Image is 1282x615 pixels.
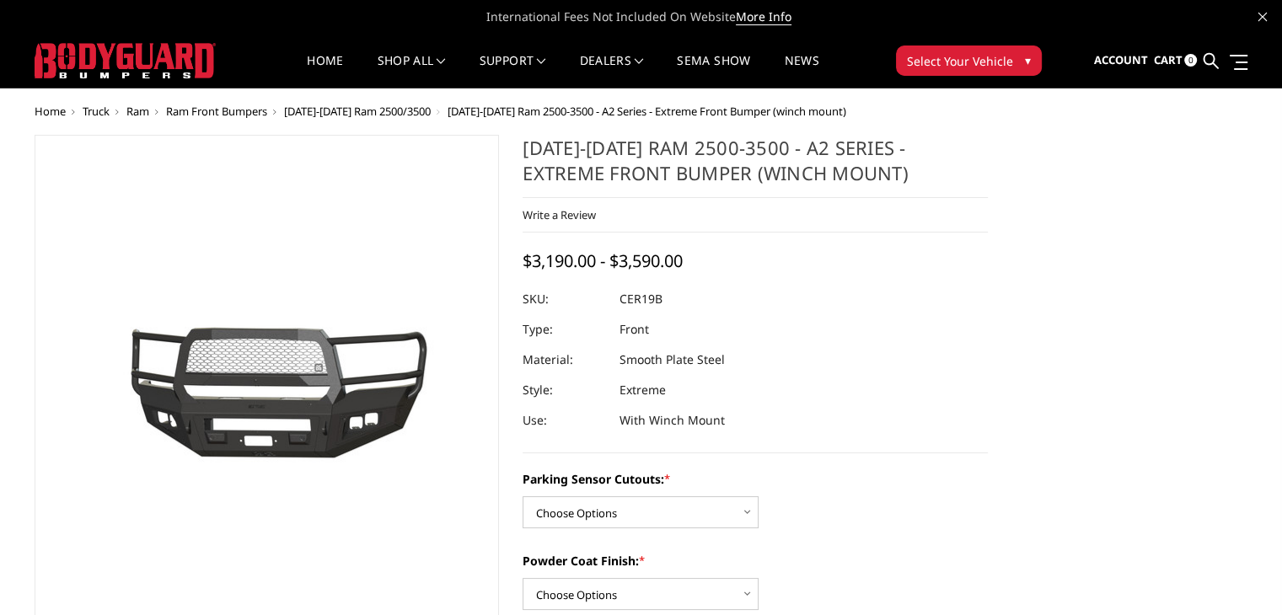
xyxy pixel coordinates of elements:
dd: CER19B [620,284,662,314]
span: 0 [1184,54,1197,67]
a: shop all [378,55,446,88]
label: Powder Coat Finish: [523,552,988,570]
dd: Extreme [620,375,666,405]
a: Support [480,55,546,88]
span: [DATE]-[DATE] Ram 2500-3500 - A2 Series - Extreme Front Bumper (winch mount) [448,104,846,119]
img: BODYGUARD BUMPERS [35,43,216,78]
span: $3,190.00 - $3,590.00 [523,249,683,272]
dt: Material: [523,345,607,375]
dt: SKU: [523,284,607,314]
label: Parking Sensor Cutouts: [523,470,988,488]
span: Account [1093,52,1147,67]
dt: Use: [523,405,607,436]
a: Home [35,104,66,119]
a: [DATE]-[DATE] Ram 2500/3500 [284,104,431,119]
a: Truck [83,104,110,119]
a: Home [307,55,343,88]
a: SEMA Show [677,55,750,88]
dd: Front [620,314,649,345]
a: News [784,55,818,88]
a: Cart 0 [1153,38,1197,83]
a: Ram [126,104,149,119]
span: Select Your Vehicle [907,52,1013,70]
span: ▾ [1025,51,1031,69]
dt: Style: [523,375,607,405]
h1: [DATE]-[DATE] Ram 2500-3500 - A2 Series - Extreme Front Bumper (winch mount) [523,135,988,198]
span: Cart [1153,52,1182,67]
a: Account [1093,38,1147,83]
dd: Smooth Plate Steel [620,345,725,375]
dt: Type: [523,314,607,345]
dd: With Winch Mount [620,405,725,436]
button: Select Your Vehicle [896,45,1042,76]
a: Write a Review [523,207,596,222]
a: Dealers [580,55,644,88]
a: Ram Front Bumpers [166,104,267,119]
a: More Info [736,8,791,25]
